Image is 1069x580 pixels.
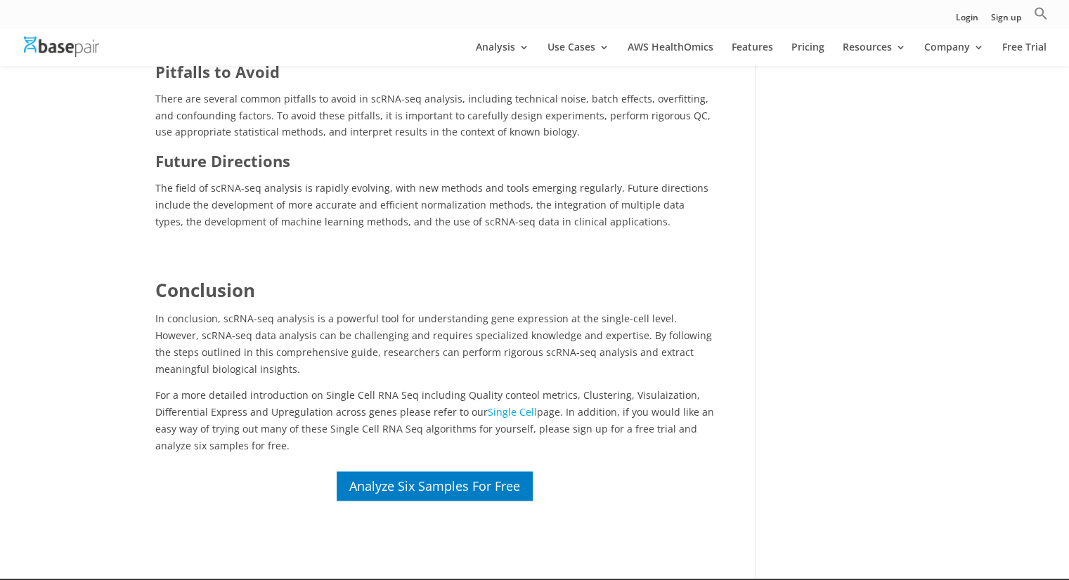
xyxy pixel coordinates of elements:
a: Login [956,13,978,28]
a: Company [924,42,984,66]
a: Pricing [791,42,824,66]
a: Analyze Six Samples For Free [335,469,535,502]
svg: Search [1034,6,1048,20]
a: Sign up [991,13,1021,28]
span: In conclusion, scRNA-seq analysis is a powerful tool for understanding gene expression at the sin... [155,312,712,375]
a: AWS HealthOmics [628,42,713,66]
b: Future Directions [155,150,290,171]
a: Resources [843,42,906,66]
a: Single Cell [488,405,537,418]
span: There are several common pitfalls to avoid in scRNA-seq analysis, including technical noise, batc... [155,92,711,139]
a: Free Trial [1002,42,1047,66]
a: Analysis [476,42,529,66]
b: Pitfalls to Avoid [155,61,280,82]
a: Search Icon Link [1034,6,1048,28]
a: Use Cases [548,42,609,66]
p: For a more detailed introduction on Single Cell RNA Seq including Quality conteol metrics, Cluste... [155,387,714,454]
b: Conclusion [155,277,255,303]
span: The field of scRNA-seq analysis is rapidly evolving, with new methods and tools emerging regularl... [155,181,708,228]
img: Basepair [24,37,99,57]
a: Features [732,42,773,66]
